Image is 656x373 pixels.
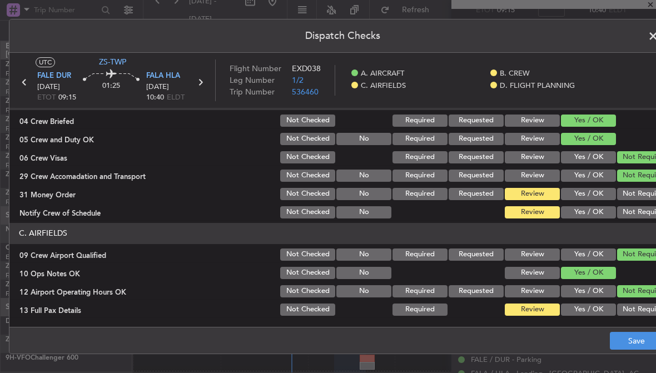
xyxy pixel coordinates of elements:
button: Requested [449,170,504,182]
button: Yes / OK [561,304,616,316]
button: Requested [449,133,504,145]
button: Yes / OK [561,170,616,182]
button: Yes / OK [561,115,616,127]
button: Requested [449,285,504,297]
button: Yes / OK [561,267,616,279]
span: D. FLIGHT PLANNING [500,81,575,92]
button: Requested [449,248,504,261]
button: Requested [449,151,504,163]
button: Yes / OK [561,133,616,145]
span: B. CREW [500,68,530,79]
button: Yes / OK [561,248,616,261]
button: Review [505,188,560,200]
button: Yes / OK [561,151,616,163]
button: Review [505,151,560,163]
button: Review [505,206,560,218]
button: Review [505,115,560,127]
button: Review [505,248,560,261]
button: Review [505,133,560,145]
button: Review [505,285,560,297]
button: Requested [449,115,504,127]
button: Requested [449,188,504,200]
button: Review [505,267,560,279]
button: Review [505,304,560,316]
button: Yes / OK [561,285,616,297]
button: Review [505,170,560,182]
button: Yes / OK [561,206,616,218]
button: Yes / OK [561,188,616,200]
